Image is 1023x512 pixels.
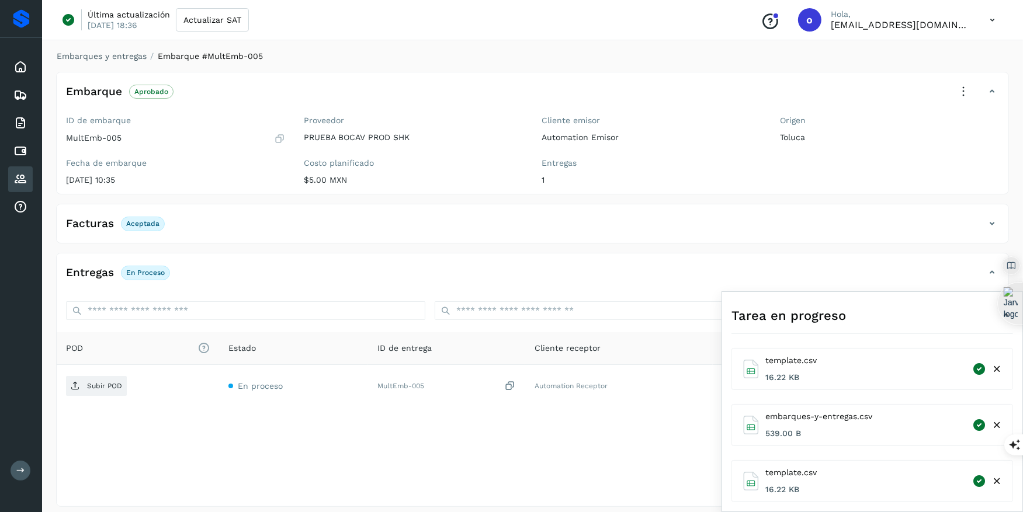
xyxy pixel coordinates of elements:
img: Excel file [741,472,761,490]
span: Tarea en progreso [731,306,846,325]
div: FacturasAceptada [57,214,1008,243]
p: [DATE] 10:35 [66,175,285,185]
button: Actualizar SAT [176,8,249,32]
p: Última actualización [88,9,170,20]
label: Origen [780,116,999,126]
p: Automation Emisor [542,133,761,142]
a: Embarques y entregas [57,51,147,61]
button: Subir POD [66,376,127,396]
label: Proveedor [304,116,523,126]
p: Subir POD [87,382,122,390]
p: Hola, [831,9,971,19]
span: Estado [228,342,256,354]
p: MultEmb-005 [66,133,122,143]
p: Aprobado [134,88,168,96]
span: 16.22 KB [765,371,817,384]
span: 539.00 B [765,427,872,440]
label: Costo planificado [304,158,523,168]
div: Proveedores [8,166,33,192]
p: oscar@solvento.mx [831,19,971,30]
div: Facturas [8,110,33,136]
span: POD [66,342,210,354]
span: ID de entrega [377,342,432,354]
span: 16.22 KB [765,483,817,496]
p: $5.00 MXN [304,175,523,185]
div: Cuentas por pagar [8,138,33,164]
label: Fecha de embarque [66,158,285,168]
span: template.csv [765,466,817,479]
p: PRUEBA BOCAV PROD SHK [304,133,523,142]
p: Aceptada [126,220,159,228]
div: Embarques [8,82,33,108]
h4: Entregas [66,266,114,280]
label: Entregas [542,158,761,168]
div: MultEmb-005 [377,380,516,392]
span: Embarque #MultEmb-005 [158,51,263,61]
p: 1 [542,175,761,185]
div: EmbarqueAprobado [57,82,1008,111]
div: Analiticas de tarifas [8,194,33,220]
div: Tarea en progreso [731,301,1013,329]
p: En proceso [126,269,165,277]
p: [DATE] 18:36 [88,20,137,30]
td: Automation Receptor [525,365,712,407]
span: embarques-y-entregas.csv [765,410,872,423]
span: template.csv [765,354,817,367]
p: Toluca [780,133,999,142]
nav: breadcrumb [56,50,1009,62]
span: Actualizar SAT [183,16,241,24]
h4: Facturas [66,217,114,231]
div: EntregasEn proceso [57,263,1008,292]
img: Excel file [741,360,761,378]
span: En proceso [238,381,283,391]
span: Cliente receptor [535,342,601,354]
img: Excel file [741,416,761,434]
div: Inicio [8,54,33,80]
label: ID de embarque [66,116,285,126]
td: [GEOGRAPHIC_DATA] [713,365,897,407]
label: Cliente emisor [542,116,761,126]
h4: Embarque [66,85,122,99]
